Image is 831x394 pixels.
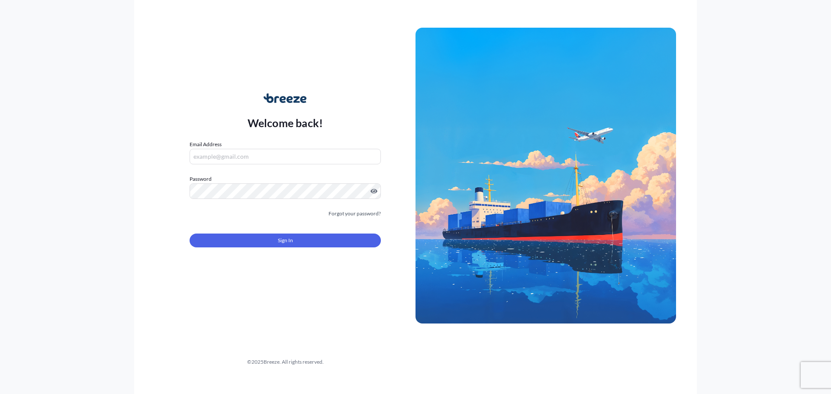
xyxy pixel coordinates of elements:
p: Welcome back! [248,116,323,130]
input: example@gmail.com [190,149,381,164]
div: © 2025 Breeze. All rights reserved. [155,358,415,366]
label: Email Address [190,140,222,149]
button: Show password [370,188,377,195]
button: Sign In [190,234,381,247]
span: Sign In [278,236,293,245]
a: Forgot your password? [329,209,381,218]
label: Password [190,175,381,183]
img: Ship illustration [415,28,676,324]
